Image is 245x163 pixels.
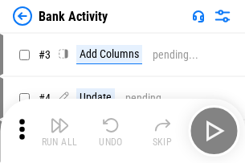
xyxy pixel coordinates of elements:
div: pending... [153,49,198,61]
div: Bank Activity [39,9,108,24]
img: Back [13,6,32,26]
div: pending... [125,92,171,104]
img: Support [192,10,205,22]
span: # 3 [39,48,51,61]
div: Add Columns [76,45,142,64]
span: # 4 [39,92,51,104]
div: Update [76,88,115,108]
img: Settings menu [213,6,232,26]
